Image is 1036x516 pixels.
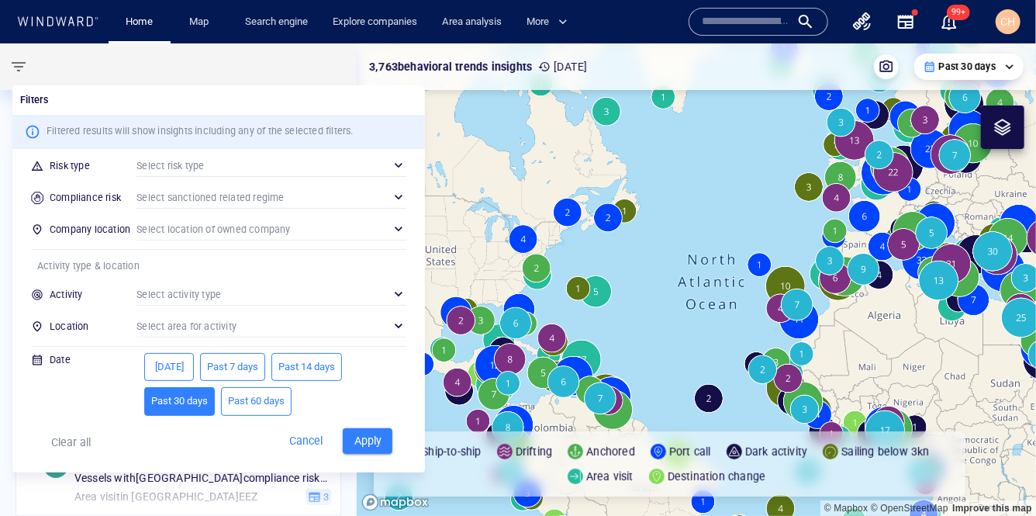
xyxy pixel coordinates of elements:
[343,428,392,454] button: Apply
[144,387,215,416] button: Past 30 days
[285,431,326,451] span: Cancel
[151,358,187,376] span: [DATE]
[271,353,342,382] button: Past 14 days
[151,393,208,410] span: Past 30 days
[50,320,130,334] p: Location
[51,433,91,452] p: Clear all
[50,353,138,367] p: Date
[50,223,130,237] p: Company location
[351,431,385,451] span: Apply
[50,191,130,205] p: Compliance risk
[20,93,417,107] p: Filters
[50,288,130,302] p: Activity
[50,159,130,173] p: Risk type
[281,428,330,454] button: Cancel
[144,353,194,382] button: [DATE]
[200,353,265,382] button: Past 7 days
[970,446,1024,504] iframe: Chat
[221,387,292,416] button: Past 60 days
[37,259,400,273] p: Activity type & location
[47,124,354,138] p: Filtered results will show insights including any of the selected filters.
[278,358,335,376] span: Past 14 days
[207,358,258,376] span: Past 7 days
[45,428,97,456] button: Clear all
[228,393,285,410] span: Past 60 days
